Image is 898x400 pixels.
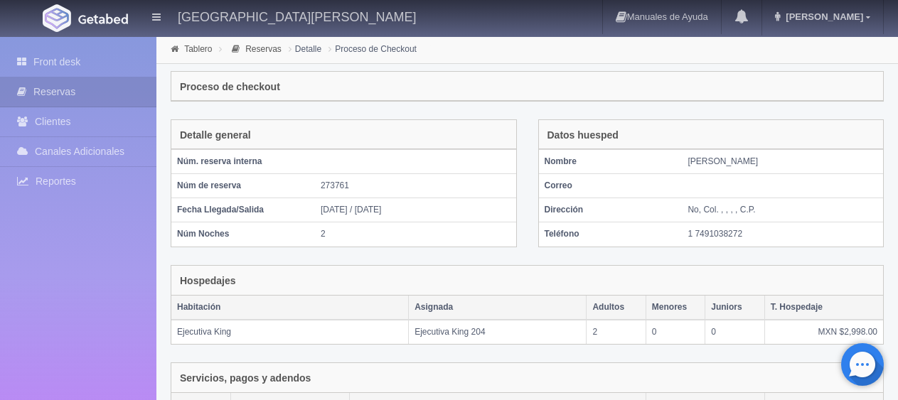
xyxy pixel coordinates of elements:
[180,130,251,141] h4: Detalle general
[682,150,883,174] td: [PERSON_NAME]
[178,7,416,25] h4: [GEOGRAPHIC_DATA][PERSON_NAME]
[171,222,315,247] th: Núm Noches
[171,150,315,174] th: Núm. reserva interna
[587,320,646,344] td: 2
[285,42,325,55] li: Detalle
[315,222,516,247] td: 2
[180,82,280,92] h4: Proceso de checkout
[315,198,516,222] td: [DATE] / [DATE]
[171,174,315,198] th: Núm de reserva
[171,320,409,344] td: Ejecutiva King
[539,174,683,198] th: Correo
[682,222,883,247] td: 1 7491038272
[539,222,683,247] th: Teléfono
[705,320,764,344] td: 0
[547,130,619,141] h4: Datos huesped
[171,198,315,222] th: Fecha Llegada/Salida
[705,296,764,320] th: Juniors
[587,296,646,320] th: Adultos
[646,296,705,320] th: Menores
[646,320,705,344] td: 0
[409,296,587,320] th: Asignada
[325,42,420,55] li: Proceso de Checkout
[539,150,683,174] th: Nombre
[409,320,587,344] td: Ejecutiva King 204
[764,320,883,344] td: MXN $2,998.00
[43,4,71,32] img: Getabed
[184,44,212,54] a: Tablero
[682,198,883,222] td: No, Col. , , , , C.P.
[78,13,128,24] img: Getabed
[315,174,516,198] td: 273761
[539,198,683,222] th: Dirección
[782,11,863,22] span: [PERSON_NAME]
[245,44,282,54] a: Reservas
[764,296,883,320] th: T. Hospedaje
[180,276,236,286] h4: Hospedajes
[171,296,409,320] th: Habitación
[180,373,311,384] h4: Servicios, pagos y adendos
